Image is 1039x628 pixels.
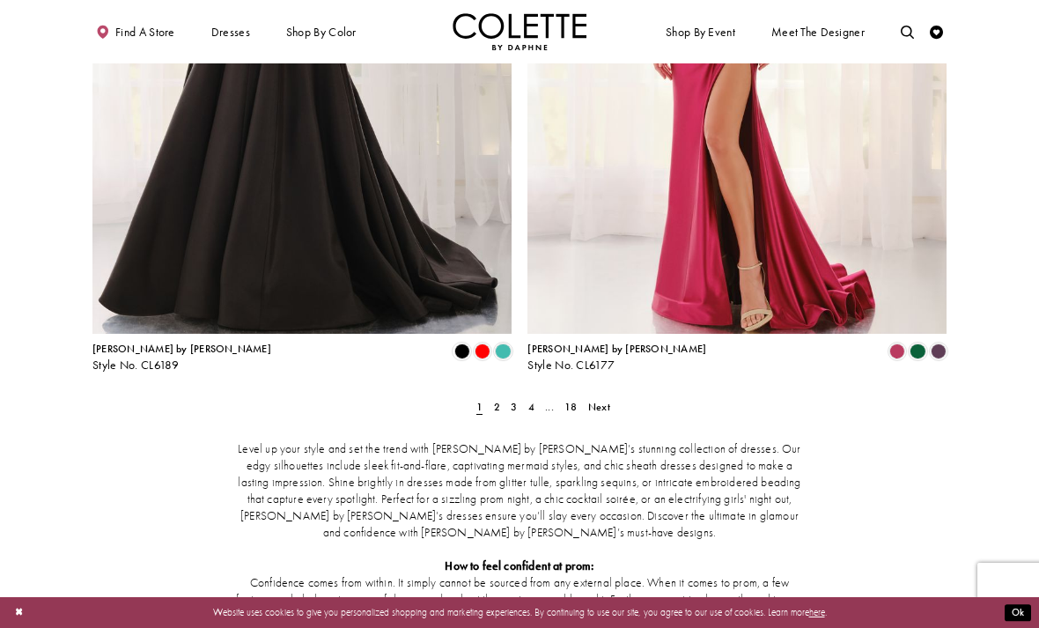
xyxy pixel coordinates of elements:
p: Level up your style and set the trend with [PERSON_NAME] by [PERSON_NAME]’s stunning collection o... [236,441,803,542]
span: Shop By Event [662,13,738,50]
i: Plum [931,344,947,359]
a: Page 4 [524,397,538,417]
span: Shop by color [283,13,359,50]
button: Close Dialog [8,601,30,624]
span: Next [588,400,610,414]
span: Current Page [473,397,487,417]
div: Colette by Daphne Style No. CL6177 [527,344,706,372]
strong: How to feel confident at prom: [445,558,593,573]
i: Hunter Green [910,344,925,359]
i: Berry [889,344,905,359]
a: Check Wishlist [926,13,947,50]
a: Next Page [584,397,614,417]
a: Toggle search [897,13,917,50]
a: Meet the designer [768,13,868,50]
span: Shop by color [286,26,357,39]
span: 2 [494,400,500,414]
span: Shop By Event [666,26,735,39]
a: Find a store [92,13,178,50]
a: ... [542,397,558,417]
a: Page 3 [507,397,521,417]
a: Page 18 [561,397,582,417]
img: Colette by Daphne [453,13,586,50]
span: [PERSON_NAME] by [PERSON_NAME] [527,342,706,356]
span: ... [545,400,554,414]
i: Red [475,344,490,359]
span: Find a store [115,26,175,39]
span: 3 [511,400,517,414]
span: 1 [476,400,483,414]
span: Dresses [211,26,250,39]
div: Colette by Daphne Style No. CL6189 [92,344,271,372]
span: [PERSON_NAME] by [PERSON_NAME] [92,342,271,356]
a: here [809,606,825,618]
a: Visit Home Page [453,13,586,50]
i: Turquoise [495,344,511,359]
p: Website uses cookies to give you personalized shopping and marketing experiences. By continuing t... [96,603,943,621]
a: Page 2 [490,397,504,417]
i: Black [453,344,469,359]
span: 4 [528,400,534,414]
span: Dresses [208,13,254,50]
span: 18 [564,400,577,414]
span: Meet the designer [771,26,865,39]
span: Style No. CL6177 [527,358,615,373]
span: Style No. CL6189 [92,358,180,373]
button: Submit Dialog [1005,604,1031,621]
